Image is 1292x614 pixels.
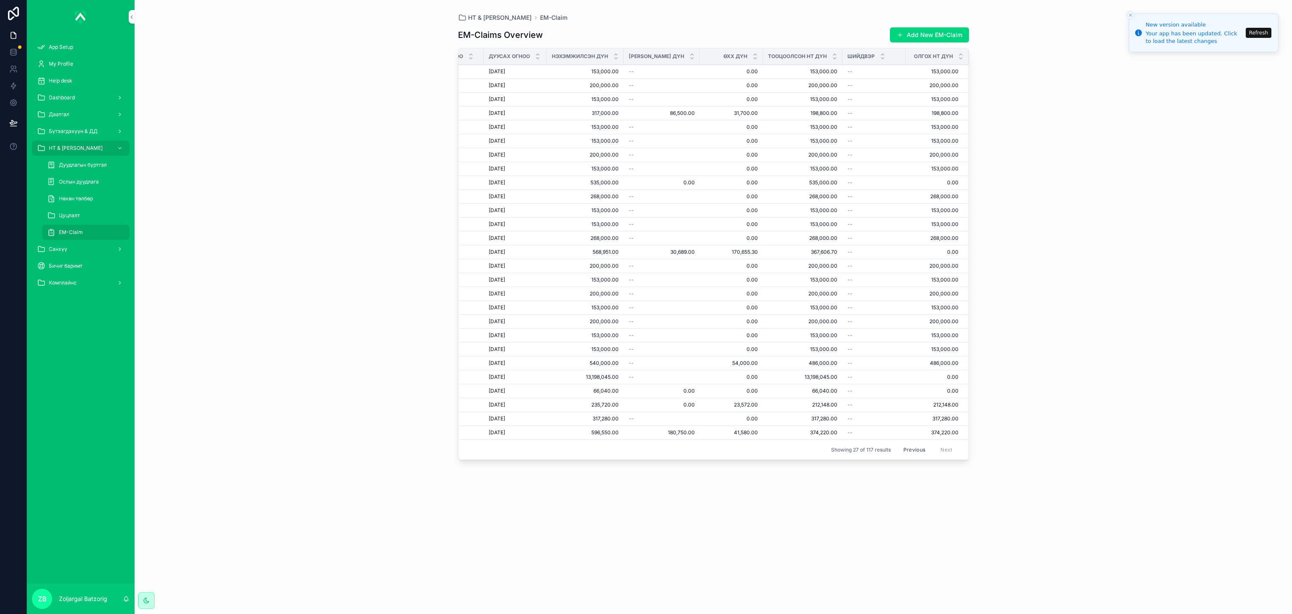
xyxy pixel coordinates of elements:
a: 153,000.00 [552,207,619,214]
a: 153,000.00 [768,124,837,130]
a: 268,000.00 [905,235,958,242]
span: 200,000.00 [552,318,619,325]
span: Комплайнс [49,279,77,286]
a: 0.00 [705,82,758,89]
span: Дуудлагын бүртгэл [59,162,107,168]
a: My Profile [32,56,130,72]
a: -- [847,179,900,186]
a: -- [847,110,900,117]
a: 0.00 [705,152,758,158]
span: -- [847,290,853,297]
span: 0.00 [905,249,958,255]
a: -- [629,318,695,325]
span: [DATE] [489,304,505,311]
a: 153,000.00 [905,96,958,103]
a: -- [847,235,900,242]
button: Add New EM-Claim [890,27,969,43]
span: EM-Claim [540,13,567,22]
span: EM-Claim [59,229,83,236]
a: [DATE] [489,276,542,283]
span: 0.00 [629,179,695,186]
a: 153,000.00 [905,68,958,75]
a: -- [847,304,900,311]
a: 268,000.00 [905,193,958,200]
span: Help desk [49,77,72,84]
a: 153,000.00 [552,221,619,228]
a: [DATE] [489,304,542,311]
span: 153,000.00 [905,124,958,130]
span: НТ & [PERSON_NAME] [49,145,103,152]
span: [DATE] [489,68,505,75]
a: 0.00 [705,68,758,75]
span: 0.00 [705,221,758,228]
span: 200,000.00 [552,82,619,89]
a: Help desk [32,73,130,88]
a: -- [847,152,900,158]
a: -- [847,138,900,144]
a: 153,000.00 [768,221,837,228]
span: [DATE] [489,318,505,325]
span: 86,500.00 [629,110,695,117]
a: 0.00 [705,179,758,186]
a: 0.00 [705,124,758,130]
span: 568,951.00 [552,249,619,255]
span: -- [847,193,853,200]
a: 200,000.00 [768,290,837,297]
span: -- [847,179,853,186]
a: 153,000.00 [552,96,619,103]
a: 0.00 [705,193,758,200]
a: 268,000.00 [552,193,619,200]
a: -- [629,304,695,311]
span: -- [847,110,853,117]
span: Бичиг баримт [49,263,82,269]
a: 153,000.00 [905,165,958,172]
a: 153,000.00 [905,221,958,228]
span: 153,000.00 [905,304,958,311]
span: 153,000.00 [905,276,958,283]
span: -- [847,235,853,242]
span: -- [847,263,853,269]
span: 268,000.00 [768,193,837,200]
a: -- [847,165,900,172]
span: 0.00 [705,318,758,325]
a: 153,000.00 [768,68,837,75]
a: 0.00 [705,290,758,297]
a: -- [629,235,695,242]
a: 153,000.00 [768,138,837,144]
a: Бүтээгдэхүүн & ДД [32,124,130,139]
a: -- [847,249,900,255]
a: 200,000.00 [905,82,958,89]
span: 0.00 [705,138,758,144]
span: 535,000.00 [768,179,837,186]
span: [DATE] [489,179,505,186]
span: App Setup [49,44,73,51]
span: -- [629,235,634,242]
a: -- [847,96,900,103]
a: 153,000.00 [552,138,619,144]
a: 200,000.00 [552,152,619,158]
span: 153,000.00 [768,276,837,283]
span: 268,000.00 [552,235,619,242]
a: 153,000.00 [552,124,619,130]
a: Санхүү [32,242,130,257]
span: [DATE] [489,124,505,130]
a: 198,800.00 [905,110,958,117]
a: 200,000.00 [552,263,619,269]
a: 535,000.00 [552,179,619,186]
a: 153,000.00 [905,207,958,214]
